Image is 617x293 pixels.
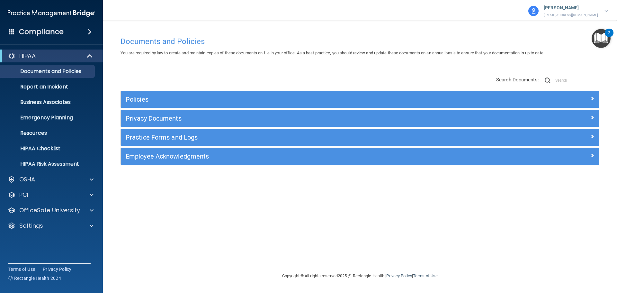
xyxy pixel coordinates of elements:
[126,134,475,141] h5: Practice Forms and Logs
[386,273,412,278] a: Privacy Policy
[121,50,544,55] span: You are required by law to create and maintain copies of these documents on file in your office. ...
[8,7,95,20] img: PMB logo
[413,273,438,278] a: Terms of Use
[126,115,475,122] h5: Privacy Documents
[19,206,80,214] p: OfficeSafe University
[544,4,598,12] p: [PERSON_NAME]
[4,145,92,152] p: HIPAA Checklist
[19,52,36,60] p: HIPAA
[604,10,608,12] img: arrow-down.227dba2b.svg
[43,266,72,272] a: Privacy Policy
[19,191,28,199] p: PCI
[19,27,64,36] h4: Compliance
[19,176,35,183] p: OSHA
[4,68,92,75] p: Documents and Policies
[243,266,477,286] div: Copyright © All rights reserved 2025 @ Rectangle Health | |
[4,84,92,90] p: Report an Incident
[4,99,92,105] p: Business Associates
[126,151,594,161] a: Employee Acknowledgments
[544,12,598,18] p: [EMAIL_ADDRESS][DOMAIN_NAME]
[8,191,94,199] a: PCI
[555,76,599,85] input: Search
[8,176,94,183] a: OSHA
[8,52,93,60] a: HIPAA
[592,29,611,48] button: Open Resource Center, 2 new notifications
[19,222,43,230] p: Settings
[126,132,594,142] a: Practice Forms and Logs
[121,37,599,46] h4: Documents and Policies
[4,161,92,167] p: HIPAA Risk Assessment
[8,266,35,272] a: Terms of Use
[8,206,94,214] a: OfficeSafe University
[8,275,61,281] span: Ⓒ Rectangle Health 2024
[126,96,475,103] h5: Policies
[8,222,94,230] a: Settings
[528,6,539,16] img: avatar.17b06cb7.svg
[496,77,539,83] span: Search Documents:
[126,153,475,160] h5: Employee Acknowledgments
[4,130,92,136] p: Resources
[545,78,550,83] img: ic-search.3b580494.png
[126,113,594,124] a: Privacy Documents
[4,114,92,121] p: Emergency Planning
[126,94,594,105] a: Policies
[608,33,610,41] div: 2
